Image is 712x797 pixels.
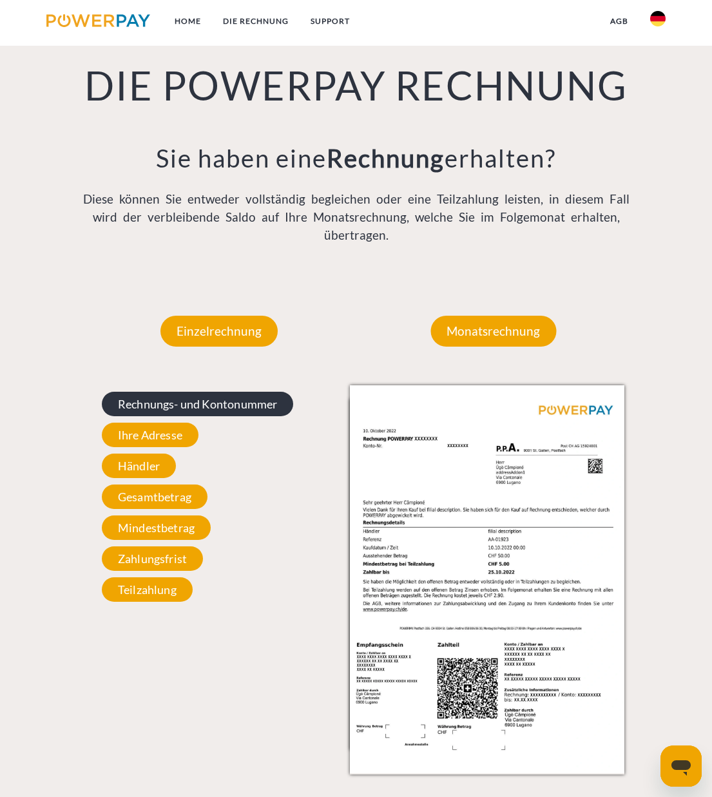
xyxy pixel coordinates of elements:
a: DIE RECHNUNG [212,10,300,33]
img: de [650,11,666,26]
span: Zahlungsfrist [102,546,203,571]
a: Home [164,10,212,33]
span: Ihre Adresse [102,423,198,447]
a: SUPPORT [300,10,361,33]
h1: DIE POWERPAY RECHNUNG [82,61,631,111]
a: agb [599,10,639,33]
span: Rechnungs- und Kontonummer [102,392,294,416]
b: Rechnung [327,143,445,173]
p: Einzelrechnung [160,316,278,347]
span: Händler [102,454,176,478]
p: Monatsrechnung [430,316,556,347]
span: Mindestbetrag [102,515,211,540]
img: logo-powerpay.svg [46,14,150,27]
span: Teilzahlung [102,577,193,602]
span: Gesamtbetrag [102,485,207,509]
p: Diese können Sie entweder vollständig begleichen oder eine Teilzahlung leisten, in diesem Fall wi... [82,190,631,245]
img: single_invoice_powerpay_de.jpg [350,385,624,774]
iframe: Schaltfläche zum Öffnen des Messaging-Fensters [660,745,702,787]
h3: Sie haben eine erhalten? [82,143,631,174]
